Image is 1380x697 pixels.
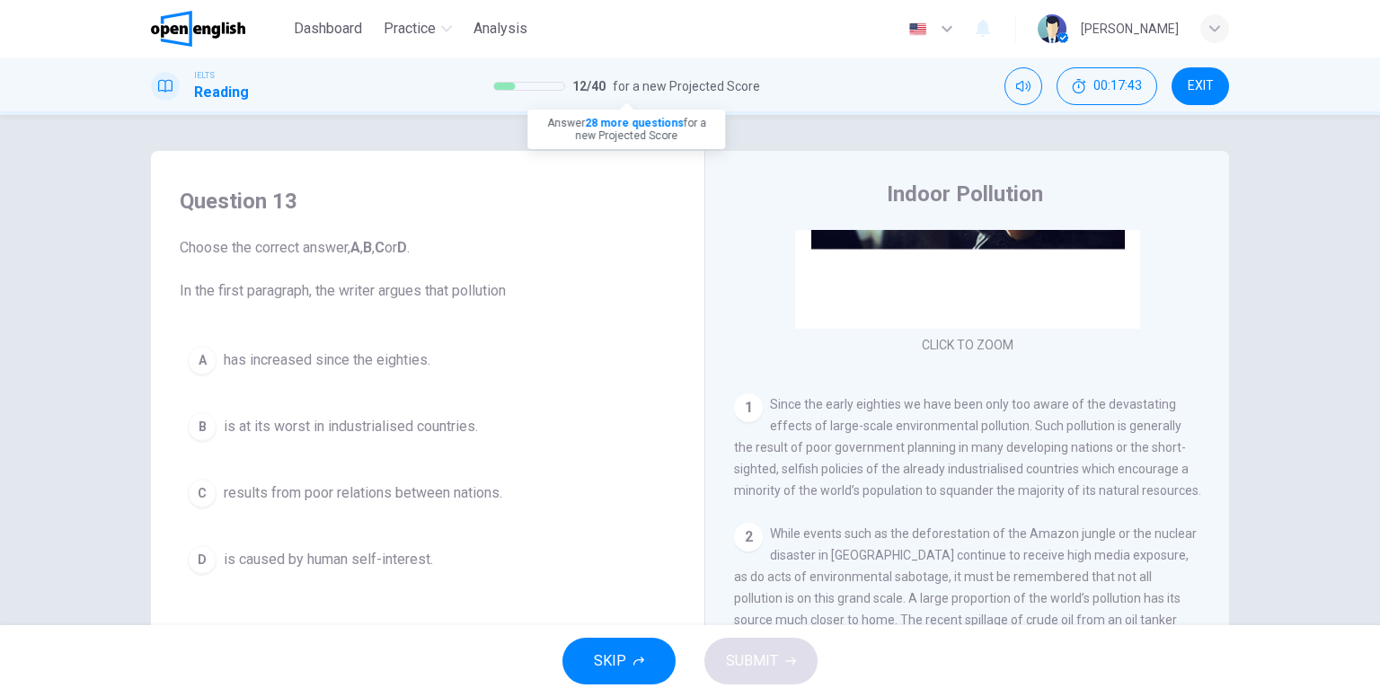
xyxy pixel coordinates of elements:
div: Mute [1004,67,1042,105]
p: Answer for a new Projected Score [542,117,711,142]
button: SKIP [562,638,676,684]
h4: Question 13 [180,187,676,216]
span: Practice [384,18,436,40]
div: B [188,412,217,441]
button: Bis at its worst in industrialised countries. [180,404,676,449]
span: 00:17:43 [1093,79,1142,93]
span: has increased since the eighties. [224,349,430,371]
img: en [907,22,929,36]
h4: Indoor Pollution [887,180,1043,208]
button: Dashboard [287,13,369,45]
span: EXIT [1188,79,1214,93]
button: Ahas increased since the eighties. [180,338,676,383]
span: Choose the correct answer, , , or . In the first paragraph, the writer argues that pollution [180,237,676,302]
b: D [397,239,407,256]
span: SKIP [594,648,626,674]
button: EXIT [1172,67,1229,105]
span: Since the early eighties we have been only too aware of the devastating effects of large-scale en... [734,397,1201,498]
button: 00:17:43 [1057,67,1157,105]
img: OpenEnglish logo [151,11,245,47]
h1: Reading [194,82,249,103]
strong: 28 more questions [585,117,684,129]
button: Analysis [466,13,535,45]
div: [PERSON_NAME] [1081,18,1179,40]
div: 2 [734,523,763,551]
span: 12 / 40 [572,75,606,97]
span: Analysis [473,18,527,40]
span: for a new Projected Score [613,75,760,97]
b: C [375,239,385,256]
span: is at its worst in industrialised countries. [224,416,478,437]
div: 1 [734,393,763,422]
span: results from poor relations between nations. [224,482,502,504]
span: Dashboard [294,18,362,40]
button: Practice [376,13,459,45]
b: B [363,239,372,256]
img: Profile picture [1038,14,1066,43]
span: is caused by human self-interest. [224,549,433,570]
div: A [188,346,217,375]
a: OpenEnglish logo [151,11,287,47]
button: Cresults from poor relations between nations. [180,471,676,516]
div: Hide [1057,67,1157,105]
div: C [188,479,217,507]
div: D [188,545,217,574]
button: Dis caused by human self-interest. [180,537,676,582]
b: A [350,239,360,256]
span: IELTS [194,69,215,82]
